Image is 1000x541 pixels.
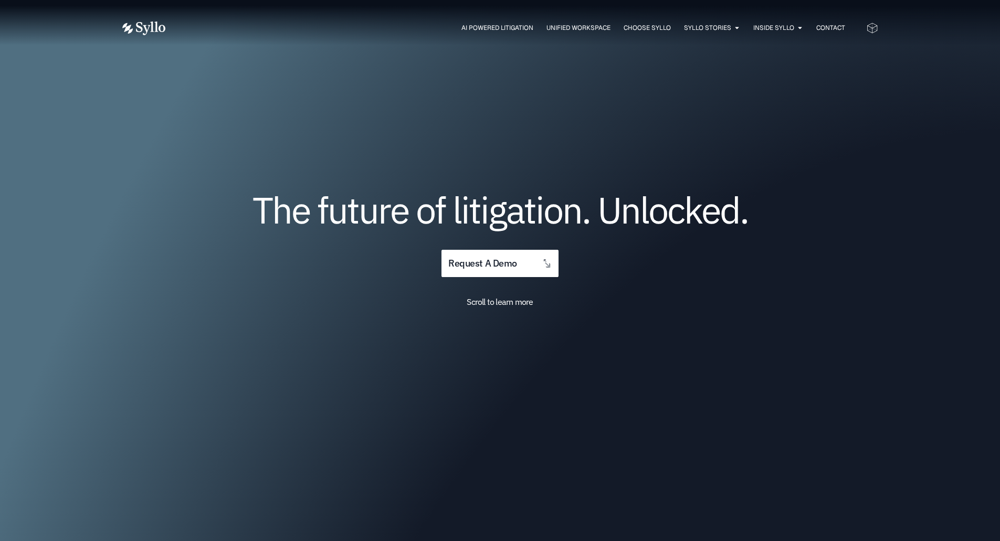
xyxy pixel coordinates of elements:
[185,193,815,227] h1: The future of litigation. Unlocked.
[684,23,731,33] a: Syllo Stories
[467,296,533,307] span: Scroll to learn more
[816,23,845,33] a: Contact
[122,22,165,35] img: Vector
[186,23,845,33] div: Menu Toggle
[186,23,845,33] nav: Menu
[448,259,517,269] span: request a demo
[546,23,610,33] a: Unified Workspace
[461,23,533,33] a: AI Powered Litigation
[441,250,558,278] a: request a demo
[753,23,794,33] a: Inside Syllo
[624,23,671,33] a: Choose Syllo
